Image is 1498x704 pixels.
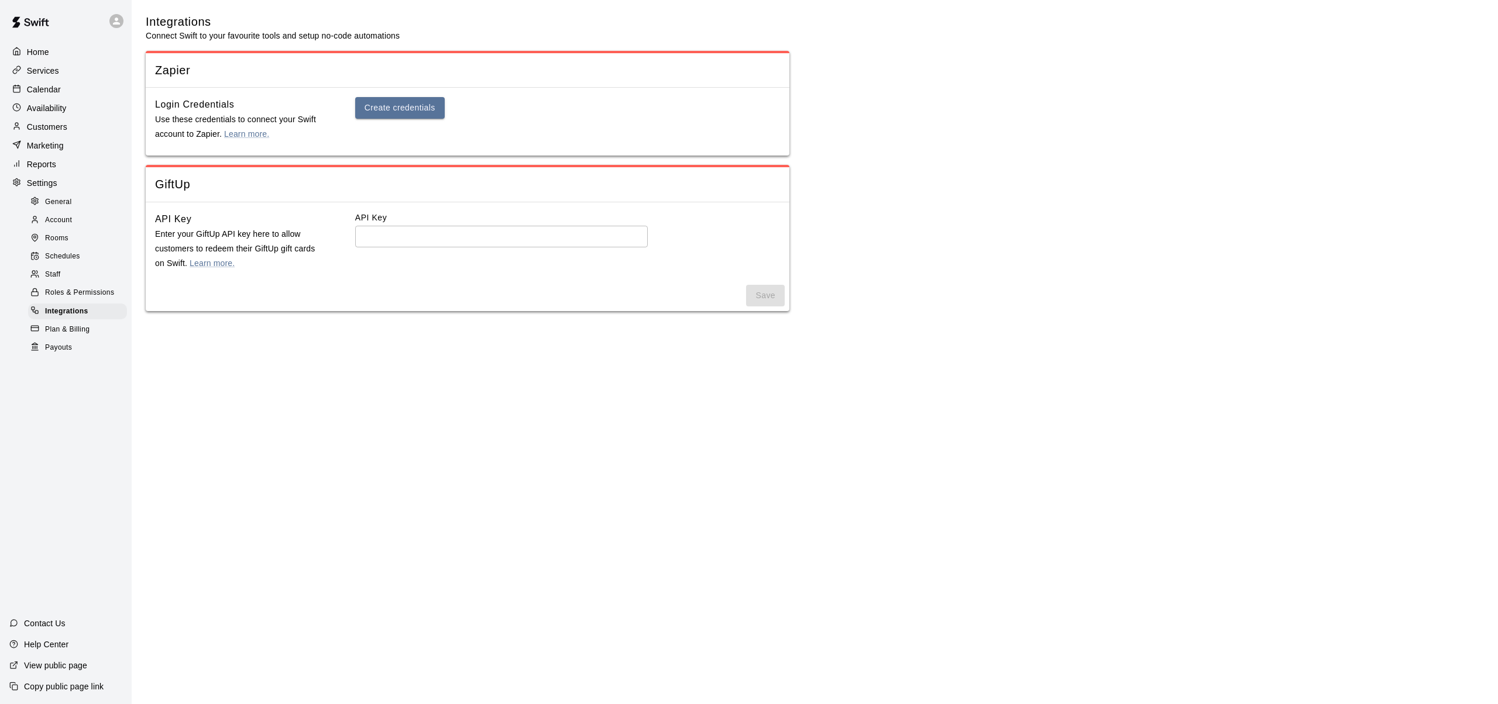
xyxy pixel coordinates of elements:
[27,140,64,151] p: Marketing
[28,322,127,338] div: Plan & Billing
[28,302,132,320] a: Integrations
[27,158,56,170] p: Reports
[224,129,269,139] a: Learn more.
[24,681,104,692] p: Copy public page link
[9,118,122,136] a: Customers
[27,65,59,77] p: Services
[155,212,191,227] h6: API Key
[28,248,132,266] a: Schedules
[9,156,122,173] a: Reports
[45,233,68,244] span: Rooms
[746,285,785,306] span: Upgrade your plan to sell gift cards to your customers
[45,287,114,299] span: Roles & Permissions
[28,193,132,211] a: General
[28,320,132,339] a: Plan & Billing
[28,194,127,210] div: General
[9,43,122,61] a: Home
[28,284,132,302] a: Roles & Permissions
[24,617,66,629] p: Contact Us
[9,81,122,98] a: Calendar
[9,99,122,117] a: Availability
[24,660,87,671] p: View public page
[9,174,122,192] a: Settings
[28,249,127,265] div: Schedules
[27,121,67,133] p: Customers
[45,196,72,208] span: General
[28,230,132,248] a: Rooms
[27,177,57,189] p: Settings
[28,340,127,356] div: Payouts
[28,303,127,320] div: Integrations
[45,215,72,226] span: Account
[28,339,132,357] a: Payouts
[28,230,127,247] div: Rooms
[146,14,400,30] h5: Integrations
[28,285,127,301] div: Roles & Permissions
[155,177,780,192] span: GiftUp
[24,639,68,650] p: Help Center
[155,227,318,271] p: Enter your GiftUp API key here to allow customers to redeem their GiftUp gift cards on Swift.
[155,63,780,78] span: Zapier
[45,324,90,336] span: Plan & Billing
[190,258,235,268] a: Learn more.
[45,306,88,318] span: Integrations
[28,266,132,284] a: Staff
[355,212,387,223] label: API Key
[27,46,49,58] p: Home
[9,62,122,80] a: Services
[27,102,67,114] p: Availability
[28,267,127,283] div: Staff
[146,30,400,42] p: Connect Swift to your favourite tools and setup no-code automations
[45,342,72,354] span: Payouts
[28,212,127,229] div: Account
[155,97,234,112] h6: Login Credentials
[28,211,132,229] a: Account
[45,269,60,281] span: Staff
[9,137,122,154] a: Marketing
[155,112,318,142] p: Use these credentials to connect your Swift account to Zapier.
[355,97,445,119] button: Create credentials
[27,84,61,95] p: Calendar
[45,251,80,263] span: Schedules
